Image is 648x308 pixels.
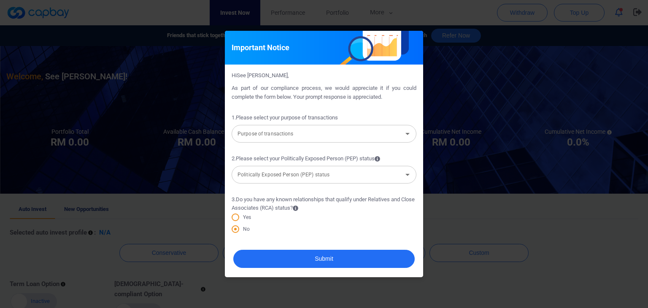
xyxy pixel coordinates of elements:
[232,84,416,102] p: As part of our compliance process, we would appreciate it if you could complete the form below. Y...
[402,169,413,181] button: Open
[232,43,289,53] h5: Important Notice
[232,195,416,213] span: 3 . Do you have any known relationships that qualify under Relatives and Close Associates (RCA) s...
[232,71,416,80] p: Hi See [PERSON_NAME] ,
[232,113,338,122] span: 1 . Please select your purpose of transactions
[239,225,250,233] span: No
[402,128,413,140] button: Open
[232,154,380,163] span: 2 . Please select your Politically Exposed Person (PEP) status
[233,250,415,268] button: Submit
[239,213,251,221] span: Yes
